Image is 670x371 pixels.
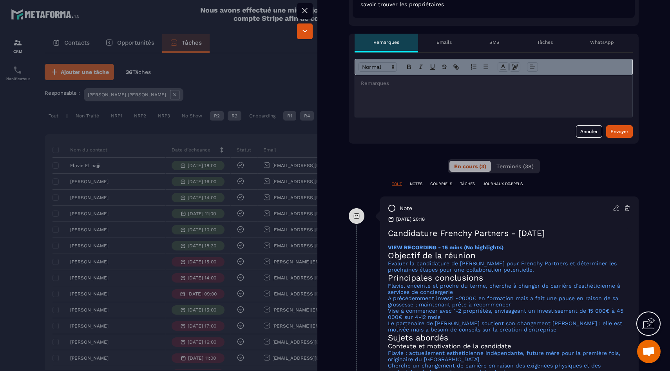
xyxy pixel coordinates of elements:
[388,333,631,342] h2: Sujets abordés
[373,39,399,45] p: Remarques
[436,39,452,45] p: Emails
[483,181,523,187] p: JOURNAUX D'APPELS
[388,273,631,283] h2: Principales conclusions
[430,181,452,187] p: COURRIELS
[537,39,553,45] p: Tâches
[637,340,661,363] div: Ouvrir le chat
[388,342,631,350] h3: Contexte et motivation de la candidate
[388,295,618,308] a: A précédemment investi ~2000€ en formation mais a fait une pause en raison de sa grossesse ; main...
[388,308,623,320] a: Vise à commencer avec 1-2 propriétés, envisageant un investissement de 15 000€ à 45 000€ sur 4-12...
[410,181,422,187] p: NOTES
[606,125,633,138] button: Envoyer
[576,125,602,138] button: Annuler
[388,228,631,238] h1: Candidature Frenchy Partners - [DATE]
[460,181,475,187] p: TÂCHES
[392,181,402,187] p: TOUT
[388,250,631,260] h2: Objectif de la réunion
[400,205,412,212] p: note
[590,39,614,45] p: WhatsApp
[454,163,486,169] span: En cours (3)
[449,161,491,172] button: En cours (3)
[610,128,628,135] div: Envoyer
[492,161,538,172] button: Terminés (38)
[489,39,500,45] p: SMS
[396,216,425,222] p: [DATE] 20:18
[388,320,622,333] a: Le partenaire de [PERSON_NAME] soutient son changement [PERSON_NAME] ; elle est motivée mais a be...
[388,244,503,250] a: VIEW RECORDING - 15 mins (No highlights)
[388,350,620,362] a: Flavie : actuellement esthéticienne indépendante, future mère pour la première fois, originaire d...
[496,163,534,169] span: Terminés (38)
[388,260,617,273] a: Évaluer la candidature de [PERSON_NAME] pour Frenchy Partners et déterminer les prochaines étapes...
[388,283,620,295] a: Flavie, enceinte et proche du terme, cherche à changer de carrière d'esthéticienne à services de ...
